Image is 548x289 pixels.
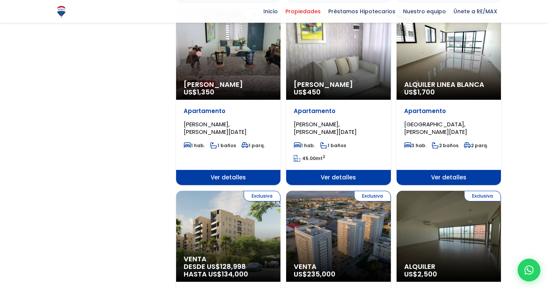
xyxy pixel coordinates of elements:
[184,107,273,115] p: Apartamento
[294,155,325,162] span: mt
[399,6,450,17] span: Nuestro equipo
[464,191,501,201] span: Exclusiva
[294,120,357,136] span: [PERSON_NAME], [PERSON_NAME][DATE]
[397,9,501,185] a: Exclusiva Alquiler Linea Blanca US$1,700 Apartamento [GEOGRAPHIC_DATA], [PERSON_NAME][DATE] 3 hab...
[184,270,273,278] span: HASTA US$
[210,142,236,149] span: 1 baños
[197,87,214,97] span: 1,350
[464,142,488,149] span: 2 parq.
[222,269,248,279] span: 134,000
[417,269,437,279] span: 2,500
[294,263,383,270] span: Venta
[294,269,335,279] span: US$
[404,263,493,270] span: Alquiler
[282,6,324,17] span: Propiedades
[176,9,280,185] a: Exclusiva [PERSON_NAME] US$1,350 Apartamento [PERSON_NAME], [PERSON_NAME][DATE] 1 hab. 1 baños 1 ...
[323,154,325,160] sup: 2
[294,81,383,88] span: [PERSON_NAME]
[241,142,265,149] span: 1 parq.
[184,263,273,278] span: DESDE US$
[397,170,501,185] span: Ver detalles
[302,155,316,162] span: 45.00
[286,170,391,185] span: Ver detalles
[404,87,435,97] span: US$
[260,6,282,17] span: Inicio
[450,6,501,17] span: Únete a RE/MAX
[307,269,335,279] span: 235,000
[184,120,247,136] span: [PERSON_NAME], [PERSON_NAME][DATE]
[176,170,280,185] span: Ver detalles
[55,5,68,18] img: Logo de REMAX
[404,269,437,279] span: US$
[404,120,467,136] span: [GEOGRAPHIC_DATA], [PERSON_NAME][DATE]
[404,81,493,88] span: Alquiler Linea Blanca
[417,87,435,97] span: 1,700
[184,87,214,97] span: US$
[324,6,399,17] span: Préstamos Hipotecarios
[432,142,458,149] span: 2 baños
[307,87,321,97] span: 450
[244,191,280,201] span: Exclusiva
[294,142,315,149] span: 1 hab.
[294,87,321,97] span: US$
[184,81,273,88] span: [PERSON_NAME]
[354,191,391,201] span: Exclusiva
[184,142,205,149] span: 1 hab.
[294,107,383,115] p: Apartamento
[220,262,246,271] span: 128,998
[184,255,273,263] span: Venta
[404,107,493,115] p: Apartamento
[320,142,346,149] span: 1 baños
[404,142,427,149] span: 3 hab.
[286,9,391,185] a: Exclusiva [PERSON_NAME] US$450 Apartamento [PERSON_NAME], [PERSON_NAME][DATE] 1 hab. 1 baños 45.0...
